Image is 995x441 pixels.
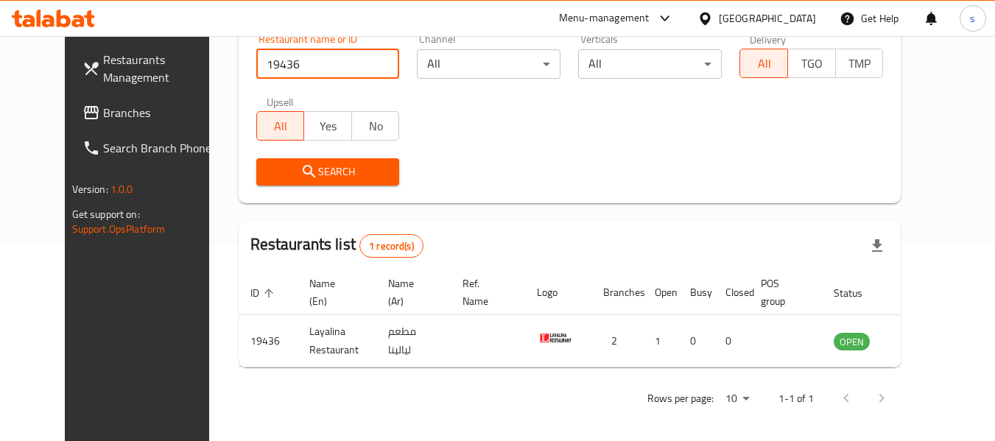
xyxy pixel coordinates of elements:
[835,49,884,78] button: TMP
[103,104,219,121] span: Branches
[591,270,643,315] th: Branches
[591,315,643,367] td: 2
[761,275,804,310] span: POS group
[298,315,376,367] td: Layalina Restaurant
[268,163,388,181] span: Search
[720,388,755,410] div: Rows per page:
[417,49,560,79] div: All
[267,96,294,107] label: Upsell
[559,10,650,27] div: Menu-management
[309,275,359,310] span: Name (En)
[72,180,108,199] span: Version:
[739,49,788,78] button: All
[842,53,878,74] span: TMP
[463,275,507,310] span: Ref. Name
[72,219,166,239] a: Support.OpsPlatform
[643,270,678,315] th: Open
[643,315,678,367] td: 1
[103,139,219,157] span: Search Branch Phone
[256,158,400,186] button: Search
[388,275,433,310] span: Name (Ar)
[310,116,346,137] span: Yes
[360,239,423,253] span: 1 record(s)
[376,315,451,367] td: مطعم ليالينا
[970,10,975,27] span: s
[794,53,830,74] span: TGO
[71,130,231,166] a: Search Branch Phone
[72,205,140,224] span: Get support on:
[899,270,950,315] th: Action
[787,49,836,78] button: TGO
[250,284,278,302] span: ID
[647,389,714,408] p: Rows per page:
[110,180,133,199] span: 1.0.0
[746,53,782,74] span: All
[578,49,722,79] div: All
[263,116,299,137] span: All
[239,315,298,367] td: 19436
[834,333,870,350] div: OPEN
[71,42,231,95] a: Restaurants Management
[358,116,394,137] span: No
[525,270,591,315] th: Logo
[714,315,749,367] td: 0
[678,315,714,367] td: 0
[859,228,895,264] div: Export file
[719,10,816,27] div: [GEOGRAPHIC_DATA]
[351,111,400,141] button: No
[71,95,231,130] a: Branches
[537,320,574,356] img: Layalina Restaurant
[678,270,714,315] th: Busy
[303,111,352,141] button: Yes
[834,334,870,350] span: OPEN
[750,34,787,44] label: Delivery
[250,233,423,258] h2: Restaurants list
[239,270,950,367] table: enhanced table
[359,234,423,258] div: Total records count
[256,111,305,141] button: All
[834,284,882,302] span: Status
[103,51,219,86] span: Restaurants Management
[778,389,814,408] p: 1-1 of 1
[714,270,749,315] th: Closed
[256,49,400,79] input: Search for restaurant name or ID..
